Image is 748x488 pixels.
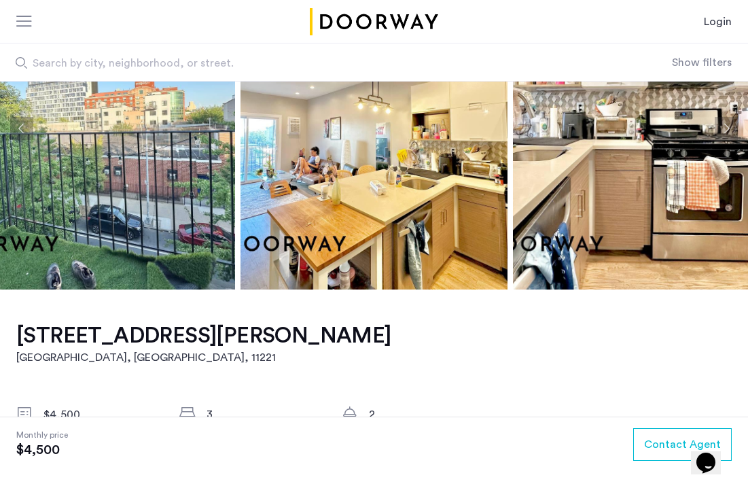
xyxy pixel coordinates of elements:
[16,322,391,366] a: [STREET_ADDRESS][PERSON_NAME][GEOGRAPHIC_DATA], [GEOGRAPHIC_DATA], 11221
[16,428,68,442] span: Monthly price
[16,349,391,366] h2: [GEOGRAPHIC_DATA], [GEOGRAPHIC_DATA] , 11221
[633,428,732,461] button: button
[369,406,483,423] div: 2
[704,14,732,30] a: Login
[715,117,738,140] button: Next apartment
[644,436,721,453] span: Contact Agent
[207,406,321,423] div: 3
[16,322,391,349] h1: [STREET_ADDRESS][PERSON_NAME]
[308,8,441,35] img: logo
[308,8,441,35] a: Cazamio Logo
[33,55,570,71] span: Search by city, neighborhood, or street.
[16,442,68,458] span: $4,500
[43,406,158,423] div: $4,500
[691,434,734,474] iframe: chat widget
[672,54,732,71] button: Show or hide filters
[10,117,33,140] button: Previous apartment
